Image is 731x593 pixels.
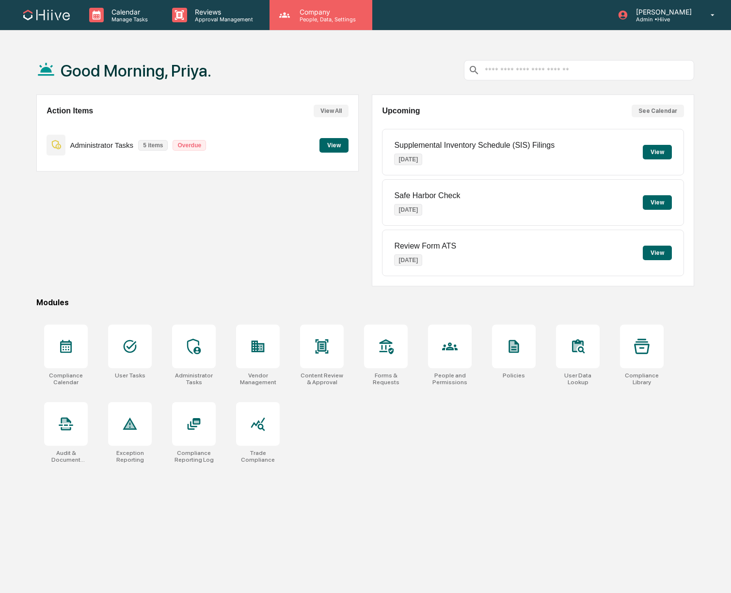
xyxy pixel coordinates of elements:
p: Administrator Tasks [70,141,134,149]
p: Supplemental Inventory Schedule (SIS) Filings [394,141,555,150]
p: [PERSON_NAME] [628,8,697,16]
button: View [643,246,672,260]
img: logo [23,10,70,20]
p: [DATE] [394,204,422,216]
div: Exception Reporting [108,450,152,463]
div: Compliance Reporting Log [172,450,216,463]
p: Safe Harbor Check [394,191,460,200]
button: View [319,138,349,153]
div: Audit & Document Logs [44,450,88,463]
div: People and Permissions [428,372,472,386]
h1: Good Morning, Priya. [61,61,211,80]
div: User Data Lookup [556,372,600,386]
button: View [643,195,672,210]
div: Forms & Requests [364,372,408,386]
h2: Upcoming [382,107,420,115]
p: People, Data, Settings [292,16,361,23]
p: [DATE] [394,154,422,165]
button: See Calendar [632,105,684,117]
p: [DATE] [394,254,422,266]
div: Policies [503,372,525,379]
p: Review Form ATS [394,242,456,250]
p: Reviews [187,8,258,16]
div: Compliance Library [620,372,664,386]
p: Calendar [104,8,153,16]
div: Content Review & Approval [300,372,344,386]
p: Company [292,8,361,16]
p: Admin • Hiive [628,16,697,23]
div: User Tasks [115,372,145,379]
h2: Action Items [47,107,93,115]
a: View [319,140,349,149]
button: View All [314,105,349,117]
div: Compliance Calendar [44,372,88,386]
p: Overdue [173,140,206,151]
p: Manage Tasks [104,16,153,23]
p: Approval Management [187,16,258,23]
div: Vendor Management [236,372,280,386]
button: View [643,145,672,159]
div: Trade Compliance [236,450,280,463]
p: 5 items [138,140,168,151]
div: Administrator Tasks [172,372,216,386]
div: Modules [36,298,694,307]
